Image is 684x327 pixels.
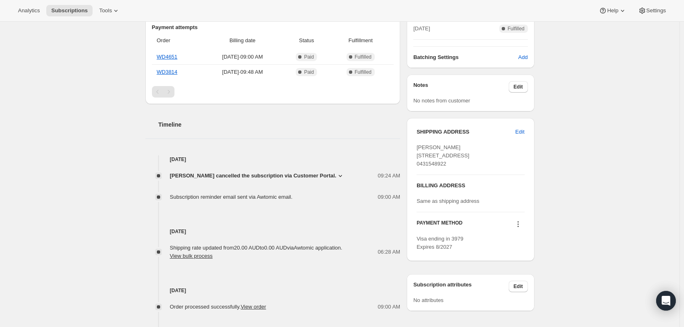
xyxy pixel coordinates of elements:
h3: PAYMENT METHOD [417,220,462,231]
button: Edit [510,125,529,139]
h6: Batching Settings [413,53,518,61]
nav: Pagination [152,86,394,98]
button: Analytics [13,5,45,16]
button: View bulk process [170,253,213,259]
a: View order [241,304,266,310]
span: Edit [514,84,523,90]
span: Same as shipping address [417,198,479,204]
span: [PERSON_NAME] cancelled the subscription via Customer Portal. [170,172,337,180]
span: Subscription reminder email sent via Awtomic email. [170,194,293,200]
span: Fulfilled [355,69,371,75]
h2: Timeline [159,120,401,129]
span: 06:28 AM [378,248,400,256]
h4: [DATE] [145,155,401,163]
button: Add [513,51,532,64]
h3: Subscription attributes [413,281,509,292]
span: 09:00 AM [378,193,400,201]
span: Edit [515,128,524,136]
h2: Payment attempts [152,23,394,32]
button: Tools [94,5,125,16]
span: Tools [99,7,112,14]
span: Settings [646,7,666,14]
span: Visa ending in 3979 Expires 8/2027 [417,236,463,250]
span: Analytics [18,7,40,14]
button: Settings [633,5,671,16]
span: [DATE] [413,25,430,33]
span: [DATE] · 09:48 AM [204,68,281,76]
button: Edit [509,281,528,292]
h3: BILLING ADDRESS [417,182,524,190]
span: Fulfilled [355,54,371,60]
span: 09:24 AM [378,172,400,180]
span: Fulfillment [332,36,389,45]
button: Edit [509,81,528,93]
button: Help [594,5,631,16]
span: Order processed successfully. [170,304,266,310]
span: Shipping rate updated from 20.00 AUD to 0.00 AUD via Awtomic application . [170,245,342,259]
span: [DATE] · 09:00 AM [204,53,281,61]
span: Add [518,53,528,61]
span: [PERSON_NAME] [STREET_ADDRESS] 0431548922 [417,144,469,167]
button: [PERSON_NAME] cancelled the subscription via Customer Portal. [170,172,345,180]
span: No notes from customer [413,98,470,104]
h4: [DATE] [145,227,401,236]
span: Status [285,36,327,45]
span: Billing date [204,36,281,45]
div: Open Intercom Messenger [656,291,676,311]
span: No attributes [413,297,444,303]
button: Subscriptions [46,5,93,16]
span: Fulfilled [507,25,524,32]
span: 09:00 AM [378,303,400,311]
h3: SHIPPING ADDRESS [417,128,515,136]
span: Paid [304,69,314,75]
a: WD3814 [157,69,178,75]
h4: [DATE] [145,286,401,295]
th: Order [152,32,202,50]
span: Subscriptions [51,7,88,14]
span: Paid [304,54,314,60]
h3: Notes [413,81,509,93]
span: Help [607,7,618,14]
a: WD4651 [157,54,178,60]
span: Edit [514,283,523,290]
